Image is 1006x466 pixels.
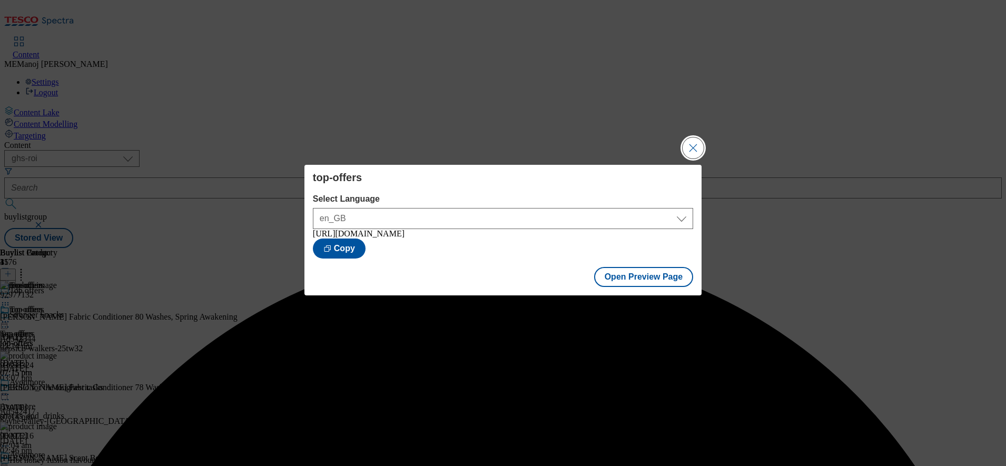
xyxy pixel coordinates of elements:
button: Open Preview Page [594,267,694,287]
div: Modal [304,165,702,295]
button: Copy [313,239,366,259]
h4: top-offers [313,171,693,184]
button: Close Modal [683,137,704,158]
label: Select Language [313,194,693,204]
div: [URL][DOMAIN_NAME] [313,229,693,239]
